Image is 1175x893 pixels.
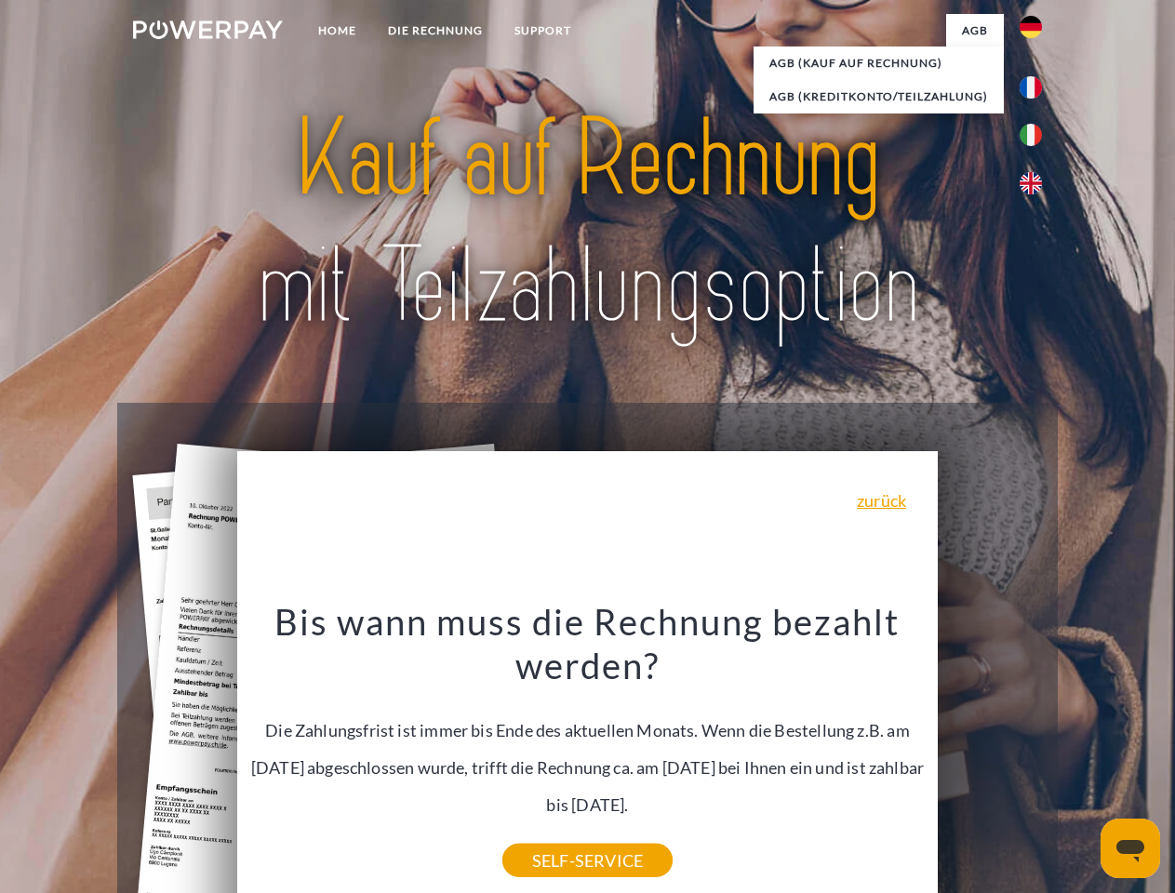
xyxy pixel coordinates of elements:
[248,599,928,860] div: Die Zahlungsfrist ist immer bis Ende des aktuellen Monats. Wenn die Bestellung z.B. am [DATE] abg...
[946,14,1004,47] a: agb
[372,14,499,47] a: DIE RECHNUNG
[754,47,1004,80] a: AGB (Kauf auf Rechnung)
[754,80,1004,113] a: AGB (Kreditkonto/Teilzahlung)
[248,599,928,688] h3: Bis wann muss die Rechnung bezahlt werden?
[133,20,283,39] img: logo-powerpay-white.svg
[178,89,997,356] img: title-powerpay_de.svg
[1020,124,1042,146] img: it
[1020,76,1042,99] img: fr
[302,14,372,47] a: Home
[499,14,587,47] a: SUPPORT
[1020,172,1042,194] img: en
[1020,16,1042,38] img: de
[1101,819,1160,878] iframe: Schaltfläche zum Öffnen des Messaging-Fensters
[502,844,673,877] a: SELF-SERVICE
[857,492,906,509] a: zurück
